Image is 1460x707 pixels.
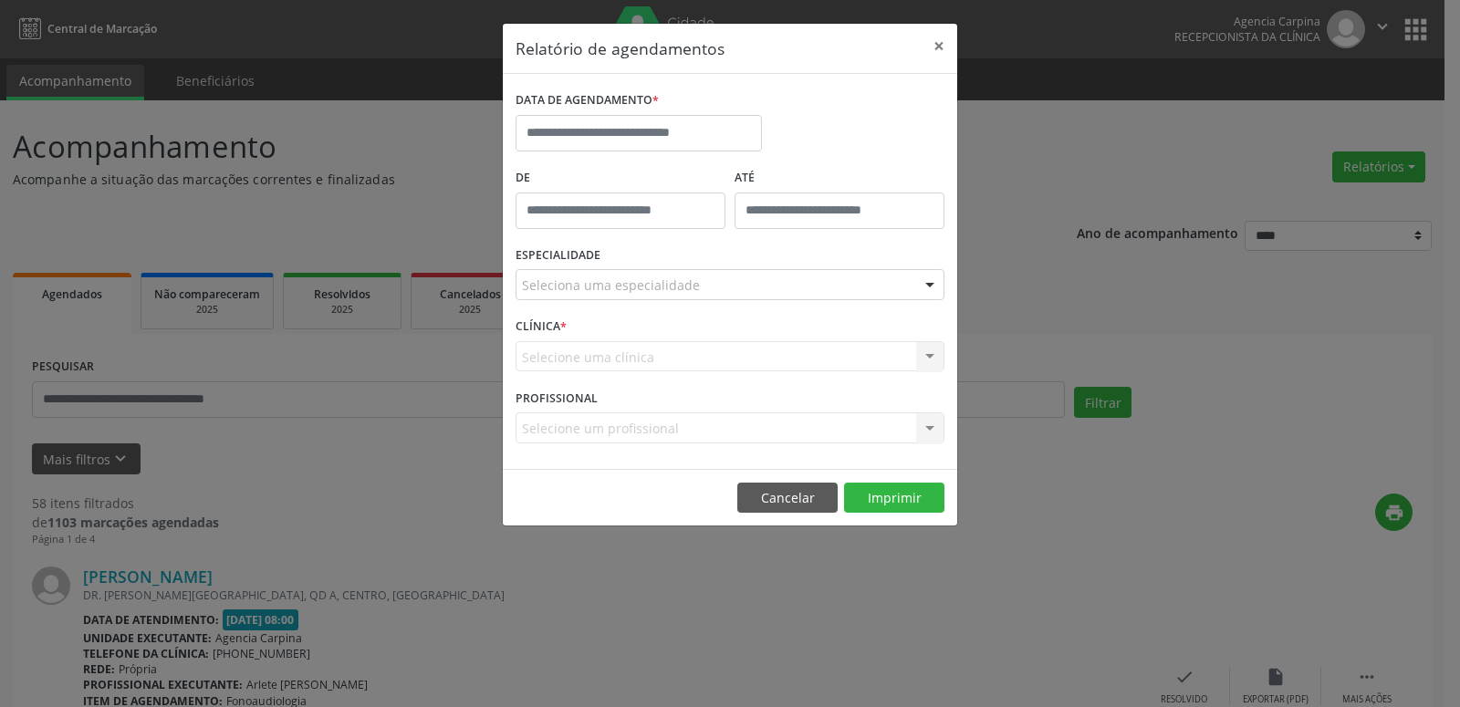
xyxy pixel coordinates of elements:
[516,164,725,192] label: De
[735,164,944,192] label: ATÉ
[516,384,598,412] label: PROFISSIONAL
[516,242,600,270] label: ESPECIALIDADE
[921,24,957,68] button: Close
[844,483,944,514] button: Imprimir
[516,36,725,60] h5: Relatório de agendamentos
[516,313,567,341] label: CLÍNICA
[737,483,838,514] button: Cancelar
[516,87,659,115] label: DATA DE AGENDAMENTO
[522,276,700,295] span: Seleciona uma especialidade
